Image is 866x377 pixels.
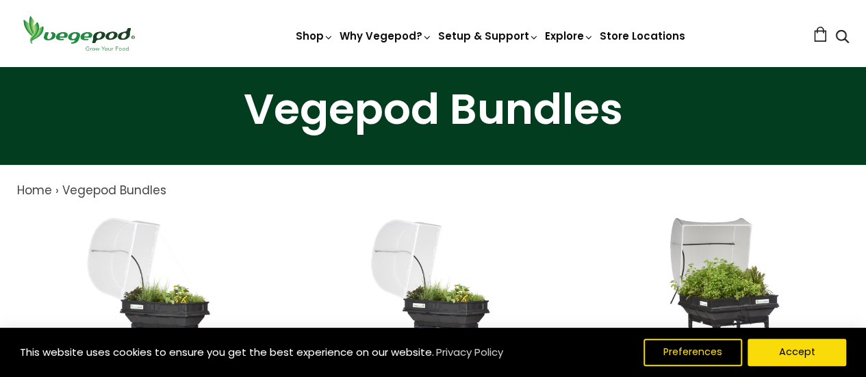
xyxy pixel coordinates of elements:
[17,14,140,53] img: Vegepod
[55,182,59,198] span: ›
[545,29,594,43] a: Explore
[835,31,849,45] a: Search
[62,182,166,198] a: Vegepod Bundles
[296,29,334,43] a: Shop
[17,182,849,200] nav: breadcrumbs
[438,29,539,43] a: Setup & Support
[600,29,685,43] a: Store Locations
[20,345,434,359] span: This website uses cookies to ensure you get the best experience on our website.
[340,29,433,43] a: Why Vegepod?
[17,182,52,198] a: Home
[434,340,505,365] a: Privacy Policy (opens in a new tab)
[17,88,849,131] h1: Vegepod Bundles
[644,339,742,366] button: Preferences
[748,339,846,366] button: Accept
